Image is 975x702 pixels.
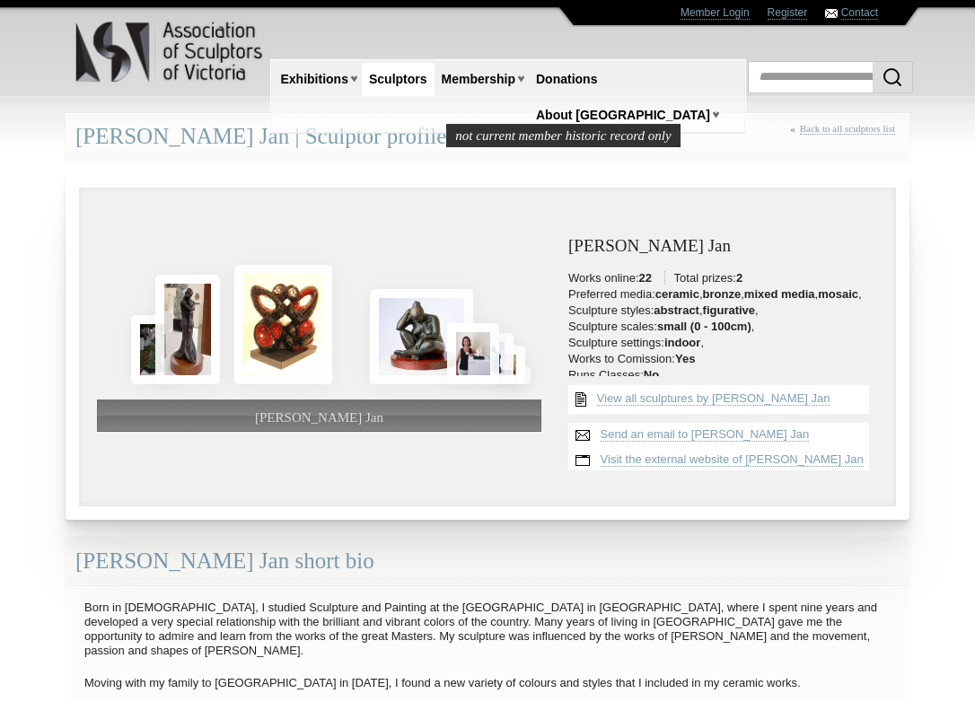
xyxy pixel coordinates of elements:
[529,99,717,132] a: About [GEOGRAPHIC_DATA]
[255,410,383,425] span: [PERSON_NAME] Jan
[75,596,900,663] p: Born in [DEMOGRAPHIC_DATA], I studied Sculpture and Painting at the [GEOGRAPHIC_DATA] in [GEOGRAP...
[841,6,878,20] a: Contact
[744,287,815,301] strong: mixed media
[681,6,750,20] a: Member Login
[568,368,878,382] li: Runs Classes:
[655,287,699,301] strong: ceramic
[790,123,900,154] div: «
[675,352,695,365] strong: Yes
[664,336,700,349] strong: indoor
[435,63,523,96] a: Membership
[818,287,858,301] strong: mosaic
[274,63,356,96] a: Exhibitions
[601,427,810,442] a: Send an email to [PERSON_NAME] Jan
[639,271,652,285] strong: 22
[568,320,878,334] li: Sculpture scales: ,
[703,303,756,317] strong: figurative
[568,352,878,366] li: Works to Comission:
[66,113,909,161] div: [PERSON_NAME] Jan | Sculptor profile
[568,271,878,285] li: Works online: Total prizes:
[568,336,878,350] li: Sculpture settings: ,
[75,671,900,695] p: Moving with my family to [GEOGRAPHIC_DATA] in [DATE], I found a new variety of colours and styles...
[568,385,593,414] img: View all {sculptor_name} sculptures list
[370,289,473,384] img: Gaea Venus
[601,452,864,467] a: Visit the external website of [PERSON_NAME] Jan
[131,315,176,384] img: Hope
[529,63,604,96] a: Donations
[75,18,266,86] img: logo.png
[568,237,878,256] h3: [PERSON_NAME] Jan
[66,538,909,585] div: [PERSON_NAME] Jan short bio
[446,124,680,147] span: not current member historic record only
[155,275,220,384] img: The Embrace
[654,303,699,317] strong: abstract
[568,303,878,318] li: Sculpture styles: , ,
[568,423,597,448] img: Send an email to Monica Mauer Jan
[644,368,659,382] strong: No
[800,123,895,135] a: Back to all sculptors list
[362,63,435,96] a: Sculptors
[736,271,742,285] strong: 2
[597,391,830,406] a: View all sculptures by [PERSON_NAME] Jan
[825,9,838,18] img: Contact ASV
[882,66,903,88] img: Search
[657,320,751,333] strong: small (0 - 100cm)
[234,265,331,384] img: The Dance of the Shamans
[568,448,597,473] img: Visit website
[447,323,499,384] img: Monica Mauer Jan
[703,287,742,301] strong: bronze
[568,287,878,302] li: Preferred media: , , , ,
[768,6,808,20] a: Register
